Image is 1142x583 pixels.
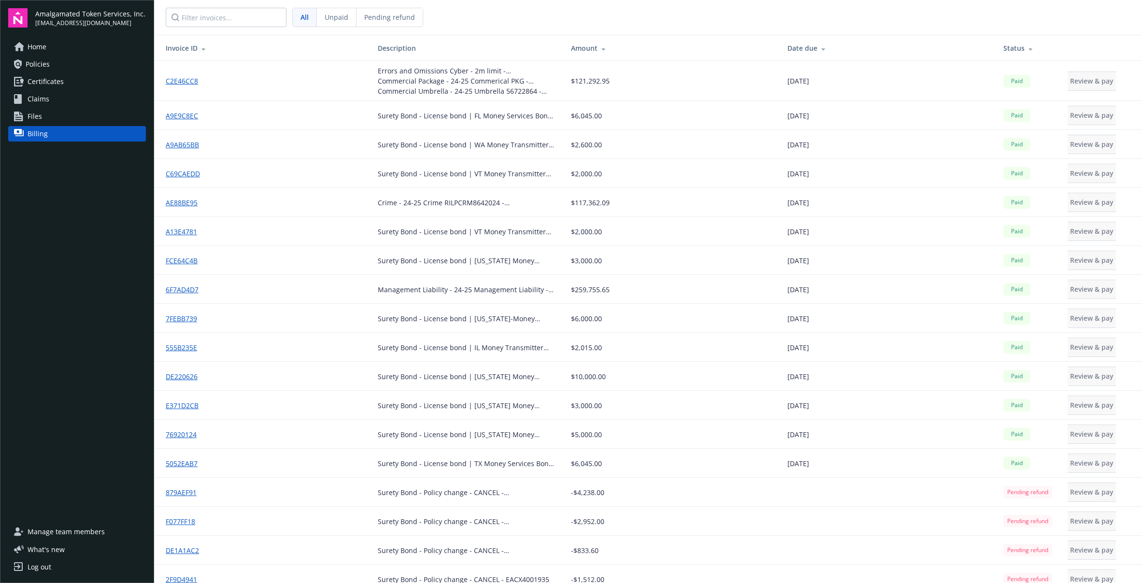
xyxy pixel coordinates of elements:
span: $6,045.00 [571,458,602,469]
div: Surety Bond - License bond | IL Money Transmitter Bond - S7A2SU0001198 [378,342,556,353]
span: [DATE] [787,76,809,86]
button: Review & pay [1068,454,1116,473]
span: Review & pay [1070,256,1113,265]
button: Review & pay [1068,193,1116,212]
span: Review & pay [1070,516,1113,526]
div: Surety Bond - License bond | [US_STATE] Money Transmitter - EACX4001940 [378,256,556,266]
span: Claims [28,91,49,107]
button: Review & pay [1068,135,1116,154]
span: Paid [1007,227,1027,236]
span: -$833.60 [571,545,599,555]
span: All [300,12,309,22]
span: $3,000.00 [571,400,602,411]
span: Paid [1007,111,1027,120]
button: Review & pay [1068,309,1116,328]
span: $6,045.00 [571,111,602,121]
span: Paid [1007,198,1027,207]
button: Review & pay [1068,280,1116,299]
span: Paid [1007,256,1027,265]
button: Review & pay [1068,222,1116,241]
div: Commercial Package - 24-25 Commerical PKG - 36085177 [378,76,556,86]
span: [DATE] [787,198,809,208]
span: Review & pay [1070,140,1113,149]
div: Surety Bond - License bond | VT Money Transmitter Bond - EACX4001935 [378,169,556,179]
span: [DATE] [787,111,809,121]
span: Review & pay [1070,429,1113,439]
span: [EMAIL_ADDRESS][DOMAIN_NAME] [35,19,145,28]
a: AE88BE95 [166,198,205,208]
span: $259,755.65 [571,284,610,295]
div: Commercial Umbrella - 24-25 Umbrella 56722864 - 56722864 [378,86,556,96]
div: Surety Bond - Policy change - CANCEL - S7A2SU0001197 [378,487,556,498]
span: Review & pay [1070,313,1113,323]
div: Surety Bond - License bond | TX Money Services Bond - S7A2SU0001199 [378,458,556,469]
span: Pending refund [1007,517,1048,526]
a: A9AB65BB [166,140,207,150]
span: Amalgamated Token Services, Inc. [35,9,145,19]
a: C2E46CC8 [166,76,206,86]
a: A9E9C8EC [166,111,206,121]
a: Files [8,109,146,124]
a: 555B235E [166,342,205,353]
span: Files [28,109,42,124]
span: Review & pay [1070,400,1113,410]
span: $5,000.00 [571,429,602,440]
button: Amalgamated Token Services, Inc.[EMAIL_ADDRESS][DOMAIN_NAME] [35,8,146,28]
span: -$4,238.00 [571,487,604,498]
div: Surety Bond - License bond | [US_STATE] Money Transfer Bon - EACX4001947 [378,371,556,382]
a: 76920124 [166,429,204,440]
span: [DATE] [787,140,809,150]
a: Claims [8,91,146,107]
span: [DATE] [787,284,809,295]
span: Review & pay [1070,487,1113,497]
button: Review & pay [1068,512,1116,531]
span: Paid [1007,140,1027,149]
div: Description [378,43,556,53]
div: Surety Bond - License bond | WA Money Transmitter Bond - EACX4001945 [378,140,556,150]
button: Review & pay [1068,367,1116,386]
input: Filter invoices... [166,8,286,27]
span: Pending refund [364,12,415,22]
span: Review & pay [1070,545,1113,555]
span: $2,000.00 [571,227,602,237]
span: $6,000.00 [571,313,602,324]
span: Review & pay [1070,111,1113,120]
span: Review & pay [1070,342,1113,352]
a: 5052EAB7 [166,458,205,469]
span: [DATE] [787,169,809,179]
span: Certificates [28,74,64,89]
span: $2,015.00 [571,342,602,353]
button: Review & pay [1068,396,1116,415]
span: Review & pay [1070,227,1113,236]
span: [DATE] [787,313,809,324]
a: 6F7AD4D7 [166,284,206,295]
span: Review & pay [1070,198,1113,207]
div: Surety Bond - License bond | [US_STATE] Money Transmitter - EACX4001940 [378,400,556,411]
span: $121,292.95 [571,76,610,86]
button: Review & pay [1068,106,1116,125]
div: Surety Bond - Policy change - CANCEL - S7A2SU0001200 [378,516,556,526]
span: Review & pay [1070,284,1113,294]
a: C69CAEDD [166,169,208,179]
span: Paid [1007,459,1027,468]
div: Status [1003,43,1052,53]
span: Paid [1007,430,1027,439]
div: Surety Bond - License bond | FL Money Services Bond - S7A2SU0001197 [378,111,556,121]
span: [DATE] [787,227,809,237]
div: Amount [571,43,771,53]
span: Paid [1007,285,1027,294]
a: FCE64C4B [166,256,205,266]
span: $2,600.00 [571,140,602,150]
img: navigator-logo.svg [8,8,28,28]
span: Unpaid [325,12,348,22]
span: Paid [1007,343,1027,352]
span: $10,000.00 [571,371,606,382]
div: Surety Bond - License bond | [US_STATE]-Money Transmitter - EACX4001934 [378,313,556,324]
span: Review & pay [1070,371,1113,381]
a: Billing [8,126,146,142]
span: [DATE] [787,256,809,266]
span: Paid [1007,314,1027,323]
span: $3,000.00 [571,256,602,266]
a: 7FEBB739 [166,313,205,324]
a: DE1A1AC2 [166,545,207,555]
